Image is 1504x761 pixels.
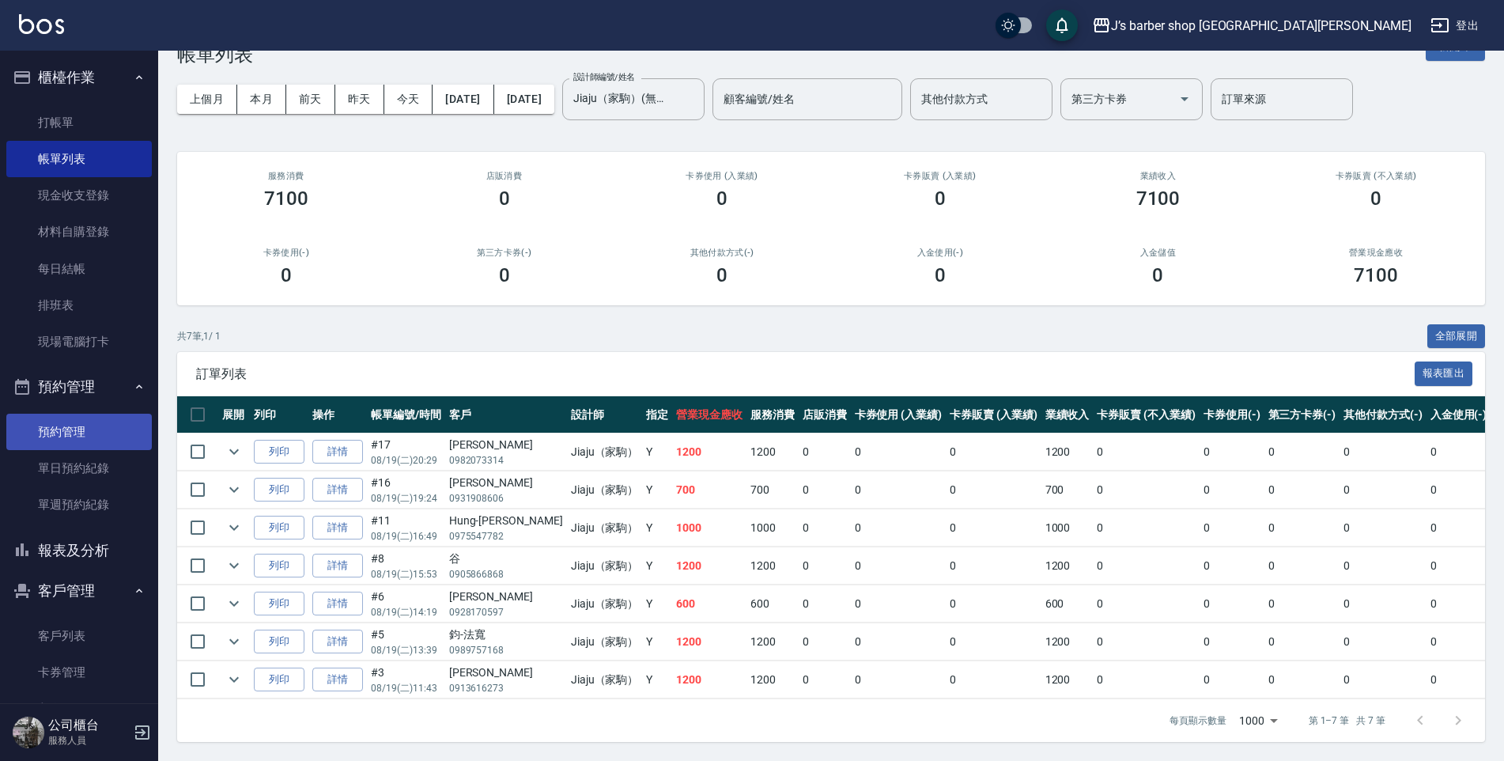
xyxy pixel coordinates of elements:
[567,585,643,623] td: Jiaju（家駒）
[851,471,947,509] td: 0
[946,509,1041,547] td: 0
[946,661,1041,699] td: 0
[6,414,152,450] a: 預約管理
[1041,434,1094,471] td: 1200
[1286,248,1466,258] h2: 營業現金應收
[1415,362,1473,386] button: 報表匯出
[1427,661,1491,699] td: 0
[672,585,746,623] td: 600
[1200,509,1264,547] td: 0
[632,248,812,258] h2: 其他付款方式(-)
[196,171,376,181] h3: 服務消費
[672,623,746,661] td: 1200
[850,171,1030,181] h2: 卡券販賣 (入業績)
[746,661,799,699] td: 1200
[746,396,799,434] th: 服務消費
[1427,324,1486,349] button: 全部展開
[286,85,335,114] button: 前天
[19,14,64,34] img: Logo
[573,71,635,83] label: 設計師編號/姓名
[567,509,643,547] td: Jiaju（家駒）
[312,516,363,540] a: 詳情
[371,567,441,581] p: 08/19 (二) 15:53
[1340,661,1427,699] td: 0
[222,668,246,691] button: expand row
[851,585,947,623] td: 0
[1041,509,1094,547] td: 1000
[371,605,441,619] p: 08/19 (二) 14:19
[716,264,727,286] h3: 0
[449,664,563,681] div: [PERSON_NAME]
[6,177,152,214] a: 現金收支登錄
[1200,471,1264,509] td: 0
[851,547,947,585] td: 0
[946,471,1041,509] td: 0
[449,589,563,605] div: [PERSON_NAME]
[1200,396,1264,434] th: 卡券使用(-)
[1041,661,1094,699] td: 1200
[367,396,445,434] th: 帳單編號/時間
[1046,9,1078,41] button: save
[1152,264,1163,286] h3: 0
[1200,623,1264,661] td: 0
[1309,714,1385,728] p: 第 1–7 筆 共 7 筆
[13,717,44,748] img: Person
[371,681,441,695] p: 08/19 (二) 11:43
[1427,396,1491,434] th: 入金使用(-)
[567,396,643,434] th: 設計師
[1427,471,1491,509] td: 0
[48,733,129,748] p: 服務人員
[746,623,799,661] td: 1200
[237,85,286,114] button: 本月
[367,434,445,471] td: #17
[632,171,812,181] h2: 卡券使用 (入業績)
[746,547,799,585] td: 1200
[449,551,563,567] div: 谷
[1426,38,1485,53] a: 新開單
[799,509,851,547] td: 0
[1233,699,1283,742] div: 1000
[799,547,851,585] td: 0
[1340,396,1427,434] th: 其他付款方式(-)
[1093,434,1199,471] td: 0
[642,434,672,471] td: Y
[1427,585,1491,623] td: 0
[1415,365,1473,380] a: 報表匯出
[433,85,493,114] button: [DATE]
[1041,396,1094,434] th: 業績收入
[222,478,246,502] button: expand row
[850,248,1030,258] h2: 入金使用(-)
[449,437,563,453] div: [PERSON_NAME]
[799,585,851,623] td: 0
[851,623,947,661] td: 0
[1200,661,1264,699] td: 0
[6,530,152,571] button: 報表及分析
[642,661,672,699] td: Y
[567,471,643,509] td: Jiaju（家駒）
[1264,434,1340,471] td: 0
[222,554,246,577] button: expand row
[6,251,152,287] a: 每日結帳
[449,681,563,695] p: 0913616273
[177,329,221,343] p: 共 7 筆, 1 / 1
[281,264,292,286] h3: 0
[308,396,367,434] th: 操作
[1041,547,1094,585] td: 1200
[1427,434,1491,471] td: 0
[222,440,246,464] button: expand row
[6,487,152,523] a: 單週預約紀錄
[6,691,152,727] a: 入金管理
[1427,509,1491,547] td: 0
[1041,471,1094,509] td: 700
[371,529,441,543] p: 08/19 (二) 16:49
[946,434,1041,471] td: 0
[1136,187,1181,210] h3: 7100
[254,516,304,540] button: 列印
[1068,171,1249,181] h2: 業績收入
[799,434,851,471] td: 0
[222,516,246,540] button: expand row
[1093,661,1199,699] td: 0
[196,366,1415,382] span: 訂單列表
[367,471,445,509] td: #16
[672,509,746,547] td: 1000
